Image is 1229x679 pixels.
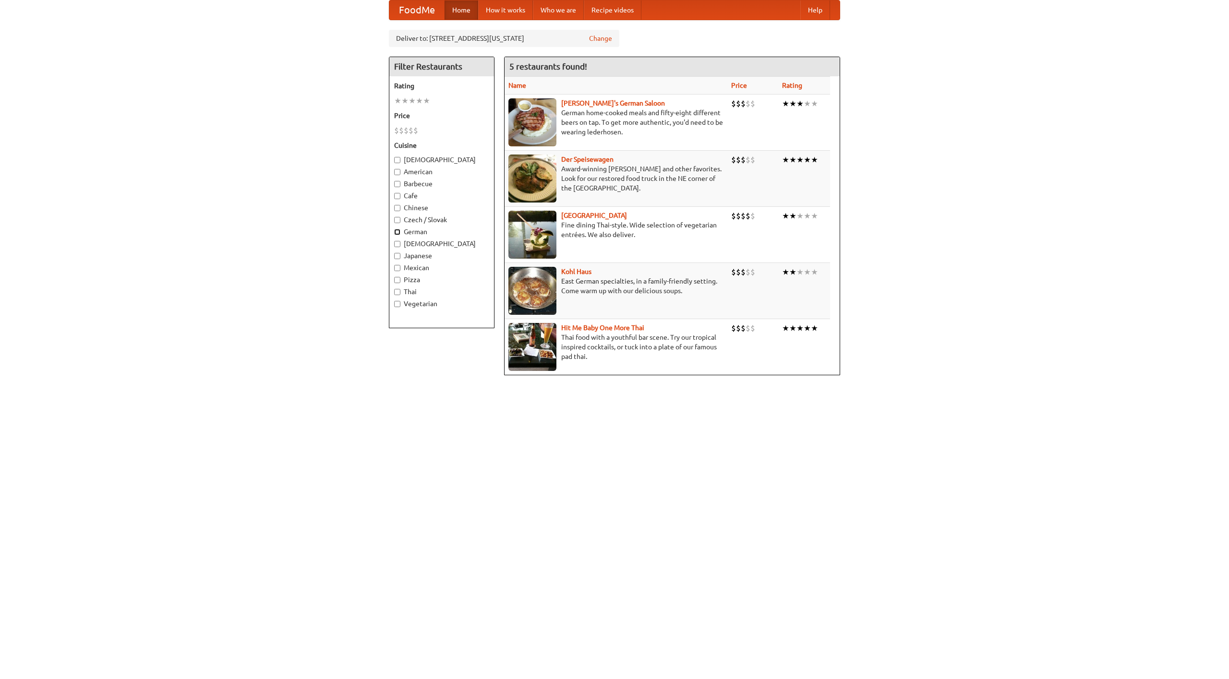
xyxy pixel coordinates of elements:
li: ★ [804,323,811,334]
li: ★ [796,98,804,109]
li: $ [741,267,746,277]
a: Change [589,34,612,43]
li: ★ [401,95,409,106]
a: Home [445,0,478,20]
li: $ [736,267,741,277]
a: Rating [782,82,802,89]
li: $ [413,125,418,136]
label: [DEMOGRAPHIC_DATA] [394,155,489,165]
li: $ [736,98,741,109]
li: $ [741,211,746,221]
input: Thai [394,289,400,295]
li: ★ [796,267,804,277]
li: ★ [811,211,818,221]
li: $ [750,267,755,277]
li: $ [746,98,750,109]
a: [GEOGRAPHIC_DATA] [561,212,627,219]
li: $ [741,98,746,109]
li: $ [746,155,750,165]
li: $ [409,125,413,136]
img: babythai.jpg [508,323,556,371]
h4: Filter Restaurants [389,57,494,76]
li: ★ [782,98,789,109]
input: Vegetarian [394,301,400,307]
input: Cafe [394,193,400,199]
div: Deliver to: [STREET_ADDRESS][US_STATE] [389,30,619,47]
label: Chinese [394,203,489,213]
label: German [394,227,489,237]
li: $ [746,211,750,221]
input: American [394,169,400,175]
a: How it works [478,0,533,20]
li: ★ [796,211,804,221]
input: Czech / Slovak [394,217,400,223]
input: Japanese [394,253,400,259]
a: Hit Me Baby One More Thai [561,324,644,332]
li: ★ [789,323,796,334]
input: Mexican [394,265,400,271]
a: Der Speisewagen [561,155,614,163]
li: $ [741,155,746,165]
a: [PERSON_NAME]'s German Saloon [561,99,665,107]
input: Chinese [394,205,400,211]
li: ★ [804,98,811,109]
li: ★ [796,155,804,165]
li: $ [399,125,404,136]
img: satay.jpg [508,211,556,259]
label: American [394,167,489,177]
li: ★ [811,155,818,165]
label: Pizza [394,275,489,285]
label: Czech / Slovak [394,215,489,225]
label: Vegetarian [394,299,489,309]
li: $ [750,155,755,165]
li: ★ [789,267,796,277]
p: Thai food with a youthful bar scene. Try our tropical inspired cocktails, or tuck into a plate of... [508,333,723,361]
li: ★ [789,155,796,165]
a: Who we are [533,0,584,20]
li: $ [736,323,741,334]
p: Award-winning [PERSON_NAME] and other favorites. Look for our restored food truck in the NE corne... [508,164,723,193]
li: ★ [811,323,818,334]
input: Barbecue [394,181,400,187]
p: East German specialties, in a family-friendly setting. Come warm up with our delicious soups. [508,276,723,296]
li: $ [731,155,736,165]
li: $ [736,211,741,221]
li: ★ [394,95,401,106]
li: $ [731,98,736,109]
a: Price [731,82,747,89]
p: Fine dining Thai-style. Wide selection of vegetarian entrées. We also deliver. [508,220,723,239]
li: $ [731,267,736,277]
li: ★ [782,267,789,277]
a: Name [508,82,526,89]
li: $ [750,323,755,334]
li: $ [746,323,750,334]
li: ★ [416,95,423,106]
input: Pizza [394,277,400,283]
a: Help [800,0,830,20]
li: $ [750,211,755,221]
img: esthers.jpg [508,98,556,146]
li: $ [750,98,755,109]
label: [DEMOGRAPHIC_DATA] [394,239,489,249]
li: ★ [423,95,430,106]
li: ★ [811,267,818,277]
input: [DEMOGRAPHIC_DATA] [394,157,400,163]
li: ★ [796,323,804,334]
li: ★ [804,211,811,221]
li: $ [404,125,409,136]
a: Kohl Haus [561,268,591,275]
label: Barbecue [394,179,489,189]
li: ★ [804,155,811,165]
li: ★ [782,211,789,221]
label: Thai [394,287,489,297]
li: $ [731,211,736,221]
h5: Price [394,111,489,120]
h5: Rating [394,81,489,91]
li: ★ [811,98,818,109]
input: German [394,229,400,235]
h5: Cuisine [394,141,489,150]
li: ★ [782,155,789,165]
